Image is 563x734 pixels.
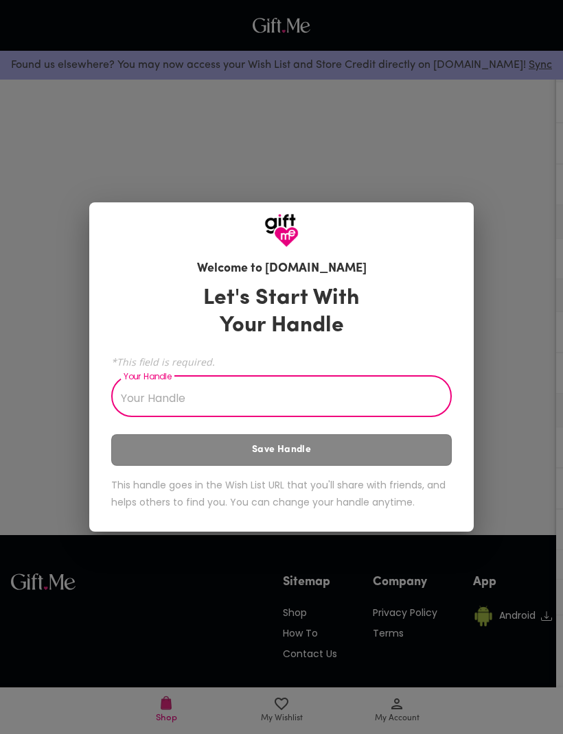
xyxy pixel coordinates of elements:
[111,355,452,368] span: *This field is required.
[111,379,437,417] input: Your Handle
[111,477,452,510] h6: This handle goes in the Wish List URL that you'll share with friends, and helps others to find yo...
[186,285,377,340] h3: Let's Start With Your Handle
[197,260,367,279] h6: Welcome to [DOMAIN_NAME]
[264,213,299,248] img: GiftMe Logo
